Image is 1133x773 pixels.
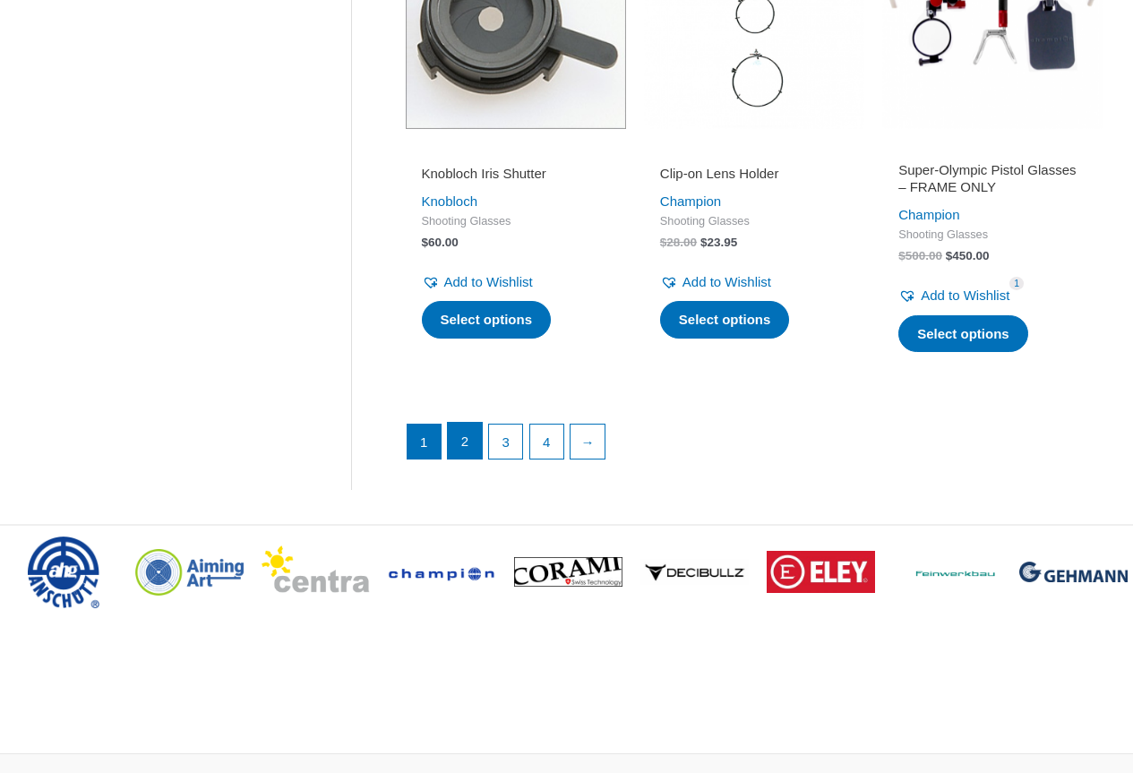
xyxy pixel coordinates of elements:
[898,161,1086,203] a: Super-Olympic Pistol Glasses – FRAME ONLY
[422,165,610,189] a: Knobloch Iris Shutter
[660,270,771,295] a: Add to Wishlist
[898,283,1009,308] a: Add to Wishlist
[660,301,790,339] a: Select options for “Clip-on Lens Holder”
[422,236,459,249] bdi: 60.00
[422,165,610,183] h2: Knobloch Iris Shutter
[406,422,1103,468] nav: Product Pagination
[422,301,552,339] a: Select options for “Knobloch Iris Shutter”
[898,315,1028,353] a: Select options for “Super-Olympic Pistol Glasses - FRAME ONLY”
[422,270,533,295] a: Add to Wishlist
[660,193,721,209] a: Champion
[660,165,848,183] h2: Clip-on Lens Holder
[660,140,848,161] iframe: Customer reviews powered by Trustpilot
[422,193,478,209] a: Knobloch
[489,425,523,459] a: Page 3
[767,551,875,593] img: brand logo
[946,249,953,262] span: $
[444,274,533,289] span: Add to Wishlist
[530,425,564,459] a: Page 4
[571,425,605,459] a: →
[898,249,906,262] span: $
[898,207,959,222] a: Champion
[660,236,697,249] bdi: 28.00
[898,161,1086,196] h2: Super-Olympic Pistol Glasses – FRAME ONLY
[422,214,610,229] span: Shooting Glasses
[700,236,737,249] bdi: 23.95
[422,236,429,249] span: $
[921,288,1009,303] span: Add to Wishlist
[408,425,442,459] span: Page 1
[660,236,667,249] span: $
[898,228,1086,243] span: Shooting Glasses
[660,165,848,189] a: Clip-on Lens Holder
[700,236,708,249] span: $
[422,140,610,161] iframe: Customer reviews powered by Trustpilot
[1009,277,1024,290] span: 1
[682,274,771,289] span: Add to Wishlist
[660,214,848,229] span: Shooting Glasses
[898,140,1086,161] iframe: Customer reviews powered by Trustpilot
[898,249,942,262] bdi: 500.00
[946,249,990,262] bdi: 450.00
[448,423,482,459] a: Page 2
